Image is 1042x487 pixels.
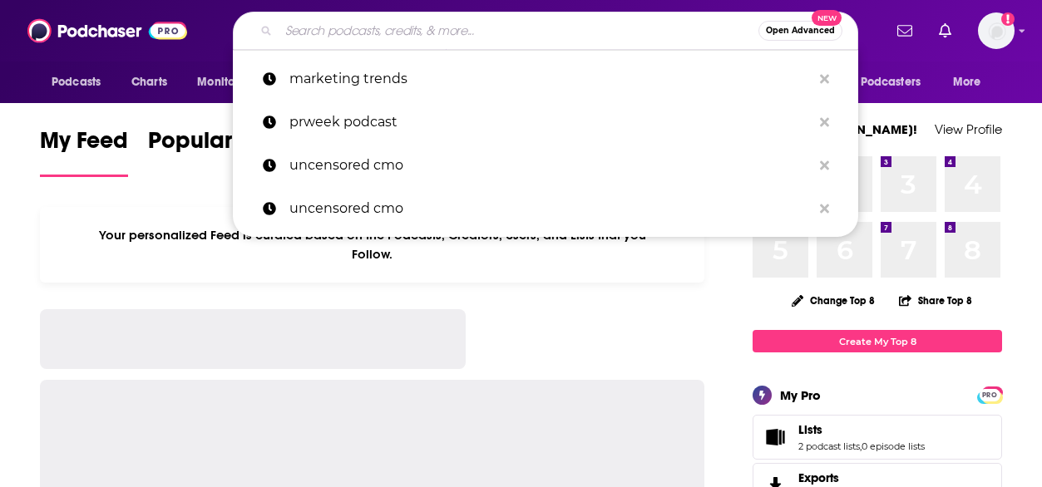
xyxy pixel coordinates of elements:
button: open menu [185,66,278,98]
span: New [812,10,842,26]
span: Charts [131,71,167,94]
p: prweek podcast [289,101,812,144]
a: Lists [758,426,792,449]
span: More [953,71,981,94]
span: Lists [798,422,822,437]
span: Podcasts [52,71,101,94]
span: Open Advanced [766,27,835,35]
button: open menu [941,66,1002,98]
img: User Profile [978,12,1015,49]
a: Popular Feed [148,126,289,177]
span: Monitoring [197,71,256,94]
div: Your personalized Feed is curated based on the Podcasts, Creators, Users, and Lists that you Follow. [40,207,704,283]
a: View Profile [935,121,1002,137]
div: My Pro [780,387,821,403]
button: open menu [830,66,945,98]
span: For Podcasters [841,71,921,94]
img: Podchaser - Follow, Share and Rate Podcasts [27,15,187,47]
a: PRO [980,388,1000,401]
button: Show profile menu [978,12,1015,49]
p: marketing trends [289,57,812,101]
a: My Feed [40,126,128,177]
a: Show notifications dropdown [932,17,958,45]
button: open menu [40,66,122,98]
a: marketing trends [233,57,858,101]
a: 0 episode lists [862,440,925,452]
span: Exports [798,470,839,485]
a: Create My Top 8 [753,330,1002,352]
p: uncensored cmo [289,144,812,187]
a: 2 podcast lists [798,440,860,452]
span: PRO [980,389,1000,401]
a: Show notifications dropdown [891,17,919,45]
button: Open AdvancedNew [758,21,842,41]
span: Lists [753,415,1002,460]
span: Popular Feed [148,126,289,165]
a: uncensored cmo [233,187,858,230]
input: Search podcasts, credits, & more... [279,17,758,44]
button: Change Top 8 [782,290,885,311]
span: My Feed [40,126,128,165]
a: Charts [121,66,177,98]
a: uncensored cmo [233,144,858,187]
a: prweek podcast [233,101,858,144]
span: , [860,440,862,452]
svg: Add a profile image [1001,12,1015,26]
a: Lists [798,422,925,437]
div: Search podcasts, credits, & more... [233,12,858,50]
p: uncensored cmo [289,187,812,230]
span: Logged in as aridings [978,12,1015,49]
button: Share Top 8 [898,284,973,317]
